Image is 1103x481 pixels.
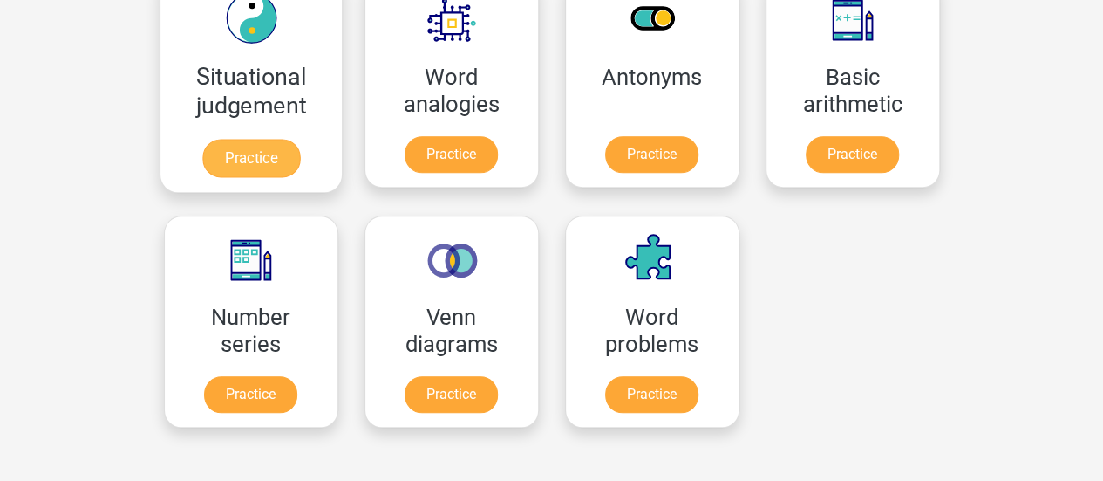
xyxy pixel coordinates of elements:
[204,376,297,413] a: Practice
[405,376,498,413] a: Practice
[605,376,698,413] a: Practice
[806,136,899,173] a: Practice
[405,136,498,173] a: Practice
[201,139,299,177] a: Practice
[605,136,698,173] a: Practice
